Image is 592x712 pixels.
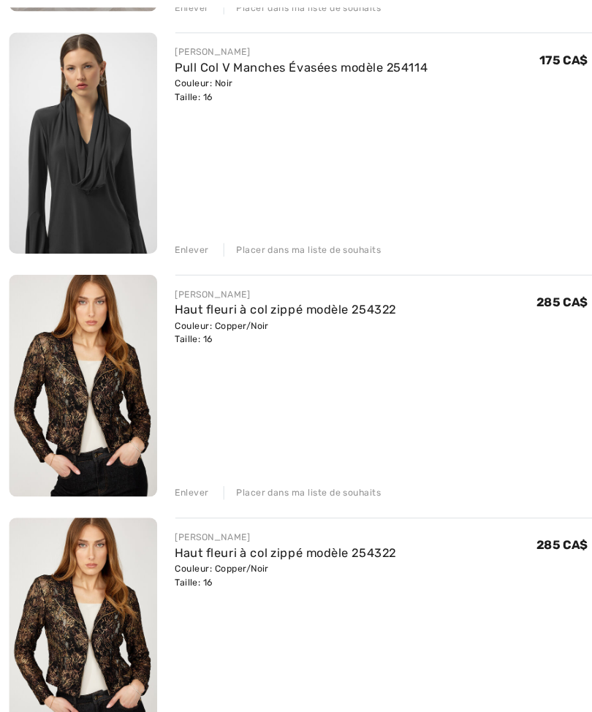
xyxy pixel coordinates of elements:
[170,310,385,336] div: Couleur: Copper/Noir Taille: 16
[170,472,203,485] div: Enlever
[170,236,203,249] div: Enlever
[217,236,371,249] div: Placer dans ma liste de souhaits
[521,523,572,537] span: 285 CA$
[524,51,572,65] span: 175 CA$
[170,75,416,101] div: Couleur: Noir Taille: 16
[170,279,385,292] div: [PERSON_NAME]
[217,472,371,485] div: Placer dans ma liste de souhaits
[170,530,385,544] a: Haut fleuri à col zippé modèle 254322
[170,58,416,72] a: Pull Col V Manches Évasées modèle 254114
[9,31,153,246] img: Pull Col V Manches Évasées modèle 254114
[9,267,153,482] img: Haut fleuri à col zippé modèle 254322
[170,546,385,572] div: Couleur: Copper/Noir Taille: 16
[170,515,385,529] div: [PERSON_NAME]
[170,44,416,57] div: [PERSON_NAME]
[170,294,385,308] a: Haut fleuri à col zippé modèle 254322
[521,287,572,300] span: 285 CA$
